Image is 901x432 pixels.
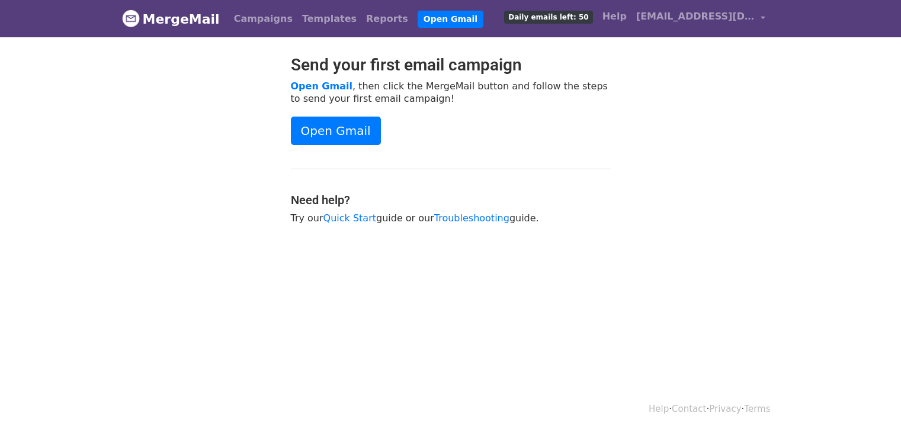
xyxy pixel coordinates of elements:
[122,9,140,27] img: MergeMail logo
[229,7,297,31] a: Campaigns
[291,80,352,92] a: Open Gmail
[504,11,592,24] span: Daily emails left: 50
[291,212,611,224] p: Try our guide or our guide.
[709,404,741,414] a: Privacy
[649,404,669,414] a: Help
[291,193,611,207] h4: Need help?
[499,5,597,28] a: Daily emails left: 50
[598,5,631,28] a: Help
[631,5,770,33] a: [EMAIL_ADDRESS][DOMAIN_NAME]
[672,404,706,414] a: Contact
[434,212,509,224] a: Troubleshooting
[323,212,376,224] a: Quick Start
[297,7,361,31] a: Templates
[291,80,611,105] p: , then click the MergeMail button and follow the steps to send your first email campaign!
[291,117,381,145] a: Open Gmail
[418,11,483,28] a: Open Gmail
[744,404,770,414] a: Terms
[291,55,611,75] h2: Send your first email campaign
[636,9,755,24] span: [EMAIL_ADDRESS][DOMAIN_NAME]
[122,7,220,31] a: MergeMail
[361,7,413,31] a: Reports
